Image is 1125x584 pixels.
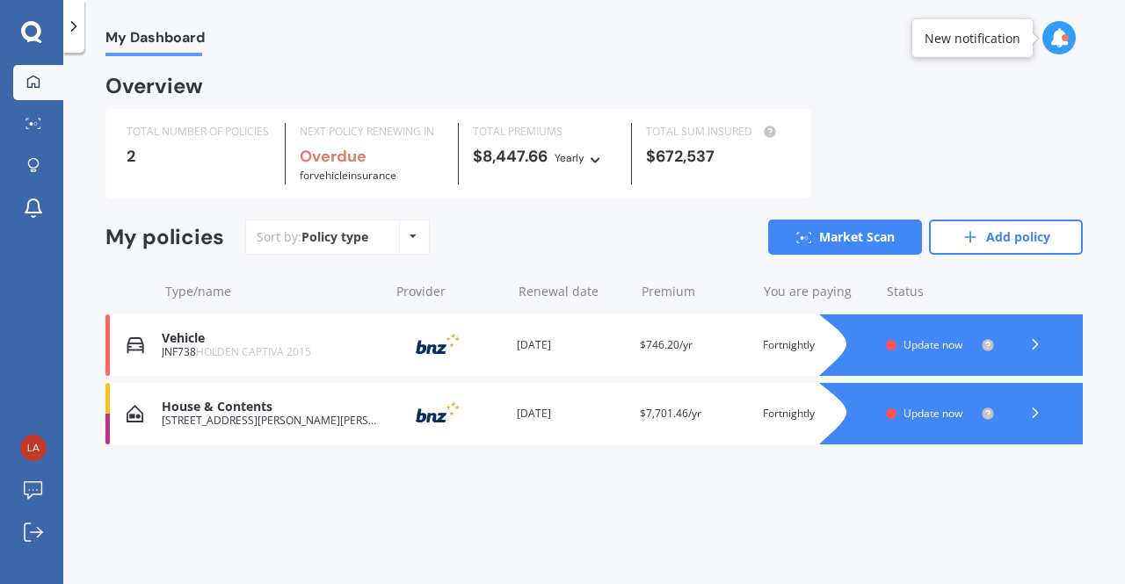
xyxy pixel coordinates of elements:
[162,346,380,358] div: JNF738
[301,228,368,246] div: Policy type
[887,283,995,300] div: Status
[162,415,380,427] div: [STREET_ADDRESS][PERSON_NAME][PERSON_NAME]
[646,148,790,165] div: $672,537
[768,220,922,255] a: Market Scan
[640,406,701,421] span: $7,701.46/yr
[517,336,626,354] div: [DATE]
[394,397,482,430] img: BNZ
[127,405,143,422] img: House & Contents
[105,29,205,53] span: My Dashboard
[555,149,584,167] div: Yearly
[396,283,504,300] div: Provider
[162,331,380,346] div: Vehicle
[127,336,144,354] img: Vehicle
[105,225,224,250] div: My policies
[127,123,271,141] div: TOTAL NUMBER OF POLICIES
[473,148,617,167] div: $8,447.66
[925,29,1020,47] div: New notification
[165,283,382,300] div: Type/name
[517,405,626,422] div: [DATE]
[257,228,368,246] div: Sort by:
[642,283,750,300] div: Premium
[763,336,872,354] div: Fortnightly
[300,168,396,183] span: for Vehicle insurance
[904,337,962,352] span: Update now
[473,123,617,141] div: TOTAL PREMIUMS
[764,283,872,300] div: You are paying
[196,344,311,359] span: HOLDEN CAPTIVA 2015
[300,123,444,141] div: NEXT POLICY RENEWING IN
[519,283,627,300] div: Renewal date
[394,328,482,362] img: BNZ
[105,77,203,95] div: Overview
[646,123,790,141] div: TOTAL SUM INSURED
[127,148,271,165] div: 2
[162,400,380,415] div: House & Contents
[904,406,962,421] span: Update now
[763,405,872,422] div: Fortnightly
[300,146,367,167] b: Overdue
[929,220,1083,255] a: Add policy
[20,435,47,461] img: 2f9a87d5fa6cc29f4dd0cb9985469425
[640,337,693,352] span: $746.20/yr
